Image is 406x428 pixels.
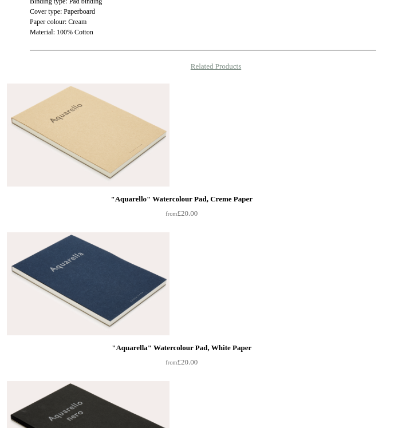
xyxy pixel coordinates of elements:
img: "Aquarella" Watercolour Pad, White Paper [7,232,170,335]
span: £20.00 [165,209,198,217]
span: £20.00 [165,358,198,366]
a: "Aquarella" Watercolour Pad, White Paper "Aquarella" Watercolour Pad, White Paper [30,232,192,335]
span: from [165,211,177,217]
span: from [165,359,177,366]
div: "Aquarella" Watercolour Pad, White Paper [33,341,331,355]
div: "Aquarello" Watercolour Pad, Creme Paper [33,192,331,206]
a: "Aquarello" Watercolour Pad, Creme Paper "Aquarello" Watercolour Pad, Creme Paper [30,84,192,187]
img: "Aquarello" Watercolour Pad, Creme Paper [7,84,170,187]
a: "Aquarella" Watercolour Pad, White Paper from£20.00 [30,335,334,370]
a: "Aquarello" Watercolour Pad, Creme Paper from£20.00 [30,187,334,221]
